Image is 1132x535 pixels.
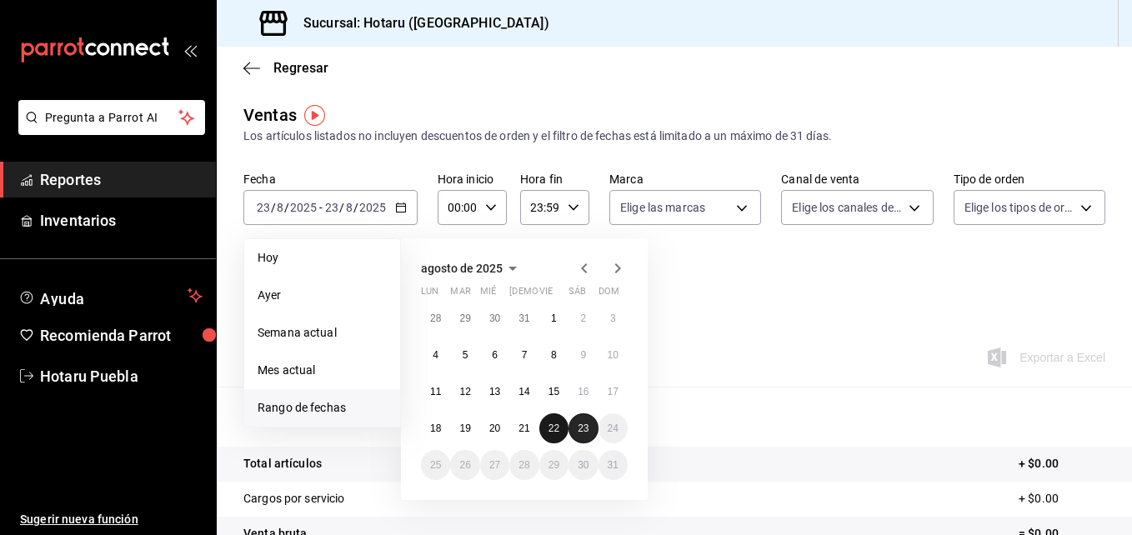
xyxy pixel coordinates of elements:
abbr: 19 de agosto de 2025 [459,422,470,434]
p: Cargos por servicio [243,490,345,507]
button: 29 de agosto de 2025 [539,450,569,480]
button: 6 de agosto de 2025 [480,340,509,370]
span: Recomienda Parrot [40,324,203,347]
button: 19 de agosto de 2025 [450,413,479,443]
span: Ayer [258,287,387,304]
label: Hora inicio [438,173,507,185]
button: 13 de agosto de 2025 [480,377,509,407]
abbr: jueves [509,286,608,303]
label: Canal de venta [781,173,933,185]
button: 7 de agosto de 2025 [509,340,538,370]
span: Inventarios [40,209,203,232]
abbr: 12 de agosto de 2025 [459,386,470,397]
button: Regresar [243,60,328,76]
abbr: 28 de julio de 2025 [430,312,441,324]
button: 18 de agosto de 2025 [421,413,450,443]
abbr: 30 de agosto de 2025 [578,459,589,471]
div: Ventas [243,102,297,127]
abbr: 21 de agosto de 2025 [518,422,529,434]
abbr: 27 de agosto de 2025 [489,459,500,471]
button: 10 de agosto de 2025 [599,340,628,370]
label: Fecha [243,173,418,185]
abbr: 23 de agosto de 2025 [578,422,589,434]
input: -- [345,201,353,214]
abbr: lunes [421,286,438,303]
label: Tipo de orden [954,173,1105,185]
button: 31 de agosto de 2025 [599,450,628,480]
span: / [271,201,276,214]
button: 25 de agosto de 2025 [421,450,450,480]
button: open_drawer_menu [183,43,197,57]
button: 23 de agosto de 2025 [569,413,598,443]
button: 4 de agosto de 2025 [421,340,450,370]
button: agosto de 2025 [421,258,523,278]
abbr: 6 de agosto de 2025 [492,349,498,361]
button: 22 de agosto de 2025 [539,413,569,443]
span: Reportes [40,168,203,191]
input: -- [256,201,271,214]
p: + $0.00 [1019,455,1105,472]
span: / [284,201,289,214]
abbr: 14 de agosto de 2025 [518,386,529,397]
span: - [319,201,323,214]
span: Pregunta a Parrot AI [45,109,179,127]
span: Regresar [273,60,328,76]
span: Sugerir nueva función [20,511,203,528]
input: -- [324,201,339,214]
input: -- [276,201,284,214]
span: Semana actual [258,324,387,342]
abbr: 13 de agosto de 2025 [489,386,500,397]
button: 29 de julio de 2025 [450,303,479,333]
p: + $0.00 [1019,490,1105,507]
abbr: 17 de agosto de 2025 [608,386,619,397]
abbr: 4 de agosto de 2025 [433,349,438,361]
button: 20 de agosto de 2025 [480,413,509,443]
abbr: 16 de agosto de 2025 [578,386,589,397]
abbr: domingo [599,286,619,303]
abbr: 2 de agosto de 2025 [580,312,586,324]
abbr: 28 de agosto de 2025 [518,459,529,471]
abbr: 29 de julio de 2025 [459,312,470,324]
button: 2 de agosto de 2025 [569,303,598,333]
button: Pregunta a Parrot AI [18,100,205,135]
label: Marca [609,173,761,185]
img: Tooltip marker [304,105,325,126]
span: / [339,201,344,214]
abbr: 5 de agosto de 2025 [463,349,468,361]
button: 12 de agosto de 2025 [450,377,479,407]
button: 30 de agosto de 2025 [569,450,598,480]
abbr: 31 de agosto de 2025 [608,459,619,471]
button: 14 de agosto de 2025 [509,377,538,407]
abbr: 26 de agosto de 2025 [459,459,470,471]
span: / [353,201,358,214]
abbr: 8 de agosto de 2025 [551,349,557,361]
button: 9 de agosto de 2025 [569,340,598,370]
input: ---- [289,201,318,214]
button: 17 de agosto de 2025 [599,377,628,407]
abbr: miércoles [480,286,496,303]
span: Elige las marcas [620,199,705,216]
abbr: 30 de julio de 2025 [489,312,500,324]
h3: Sucursal: Hotaru ([GEOGRAPHIC_DATA]) [290,13,549,33]
button: 5 de agosto de 2025 [450,340,479,370]
button: 1 de agosto de 2025 [539,303,569,333]
label: Hora fin [520,173,589,185]
abbr: 20 de agosto de 2025 [489,422,500,434]
span: agosto de 2025 [421,262,503,275]
abbr: 25 de agosto de 2025 [430,459,441,471]
button: 26 de agosto de 2025 [450,450,479,480]
abbr: 29 de agosto de 2025 [548,459,559,471]
abbr: viernes [539,286,553,303]
abbr: 22 de agosto de 2025 [548,422,559,434]
button: 11 de agosto de 2025 [421,377,450,407]
abbr: 15 de agosto de 2025 [548,386,559,397]
input: ---- [358,201,387,214]
button: 28 de julio de 2025 [421,303,450,333]
abbr: 7 de agosto de 2025 [522,349,528,361]
button: 16 de agosto de 2025 [569,377,598,407]
button: 28 de agosto de 2025 [509,450,538,480]
span: Hotaru Puebla [40,365,203,387]
span: Elige los tipos de orden [964,199,1074,216]
button: 24 de agosto de 2025 [599,413,628,443]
